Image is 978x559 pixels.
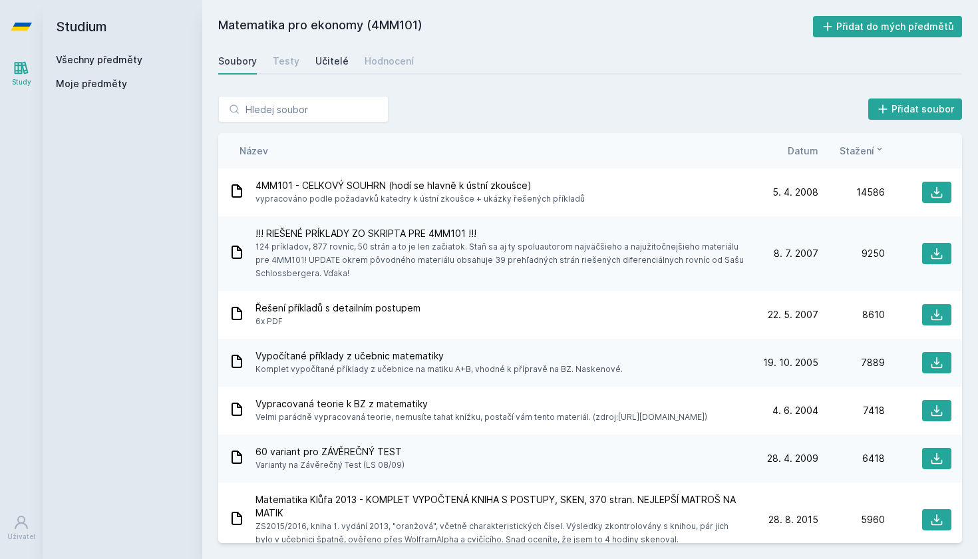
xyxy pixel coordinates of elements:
a: Všechny předměty [56,54,142,65]
a: Učitelé [315,48,349,75]
a: Soubory [218,48,257,75]
span: 60 variant pro ZÁVĚREČNÝ TEST [255,445,405,459]
button: Přidat soubor [868,98,963,120]
span: Stažení [840,144,874,158]
div: 5960 [818,513,885,526]
div: Hodnocení [365,55,414,68]
span: 28. 4. 2009 [767,452,818,465]
span: 4MM101 - CELKOVÝ SOUHRN (hodí se hlavně k ústní zkoušce) [255,179,585,192]
span: 28. 8. 2015 [768,513,818,526]
span: 8. 7. 2007 [774,247,818,260]
div: 6418 [818,452,885,465]
span: Moje předměty [56,77,127,91]
span: 124 príkladov, 877 rovníc, 50 strán a to je len začiatok. Staň sa aj ty spoluautorom najväčšieho ... [255,240,746,280]
div: 14586 [818,186,885,199]
span: vypracováno podle požadavků katedry k ústní zkoušce + ukázky řešených příkladů [255,192,585,206]
span: Velmi parádně vypracovaná teorie, nemusíte tahat knížku, postačí vám tento materiál. (zdroj:[URL]... [255,411,707,424]
span: 19. 10. 2005 [763,356,818,369]
a: Uživatel [3,508,40,548]
span: Vypočítané příklady z učebnic matematiky [255,349,623,363]
div: 8610 [818,308,885,321]
div: Testy [273,55,299,68]
span: Vypracovaná teorie k BZ z matematiky [255,397,707,411]
div: Study [12,77,31,87]
a: Testy [273,48,299,75]
button: Datum [788,144,818,158]
span: ZS2015/2016, kniha 1. vydání 2013, "oranžová", včetně charakteristických čísel. Výsledky zkontrol... [255,520,746,546]
span: Řešení příkladů s detailním postupem [255,301,420,315]
span: 22. 5. 2007 [768,308,818,321]
h2: Matematika pro ekonomy (4MM101) [218,16,813,37]
div: Učitelé [315,55,349,68]
span: 6x PDF [255,315,420,328]
div: 7889 [818,356,885,369]
div: Uživatel [7,532,35,542]
div: 7418 [818,404,885,417]
div: Soubory [218,55,257,68]
a: Hodnocení [365,48,414,75]
input: Hledej soubor [218,96,389,122]
span: Matematika Klůfa 2013 - KOMPLET VYPOČTENÁ KNIHA S POSTUPY, SKEN, 370 stran. NEJLEPŠÍ MATROŠ NA MATIK [255,493,746,520]
div: 9250 [818,247,885,260]
span: Komplet vypočítané příklady z učebnice na matiku A+B, vhodné k přípravě na BZ. Naskenové. [255,363,623,376]
button: Stažení [840,144,885,158]
span: 5. 4. 2008 [772,186,818,199]
span: Varianty na Závěrečný Test (LS 08/09) [255,459,405,472]
span: 4. 6. 2004 [772,404,818,417]
button: Přidat do mých předmětů [813,16,963,37]
button: Název [240,144,268,158]
span: !!! RIEŠENÉ PRÍKLADY ZO SKRIPTA PRE 4MM101 !!! [255,227,746,240]
a: Study [3,53,40,94]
